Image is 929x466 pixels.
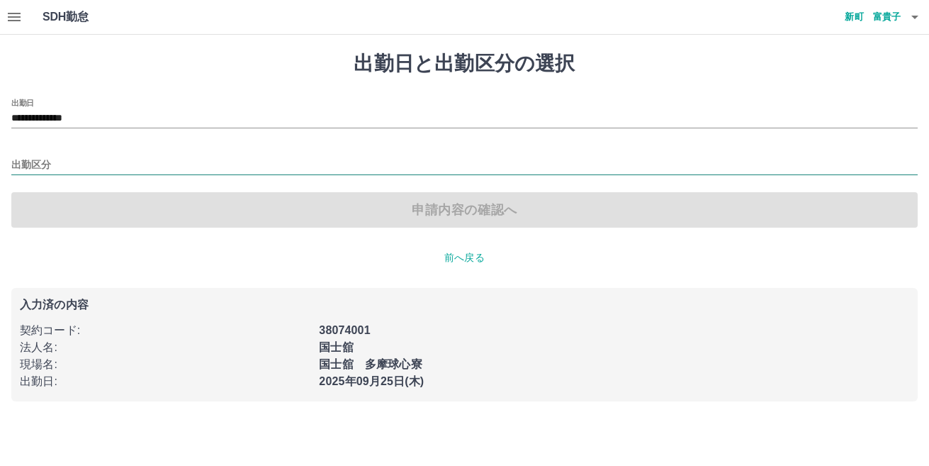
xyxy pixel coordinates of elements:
p: 出勤日 : [20,373,310,390]
h1: 出勤日と出勤区分の選択 [11,52,918,76]
p: 現場名 : [20,356,310,373]
p: 契約コード : [20,322,310,339]
b: 国士舘 [319,341,353,353]
p: 法人名 : [20,339,310,356]
b: 国士舘 多摩球心寮 [319,358,422,370]
p: 前へ戻る [11,250,918,265]
b: 38074001 [319,324,370,336]
b: 2025年09月25日(木) [319,375,424,387]
p: 入力済の内容 [20,299,909,311]
label: 出勤日 [11,97,34,108]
